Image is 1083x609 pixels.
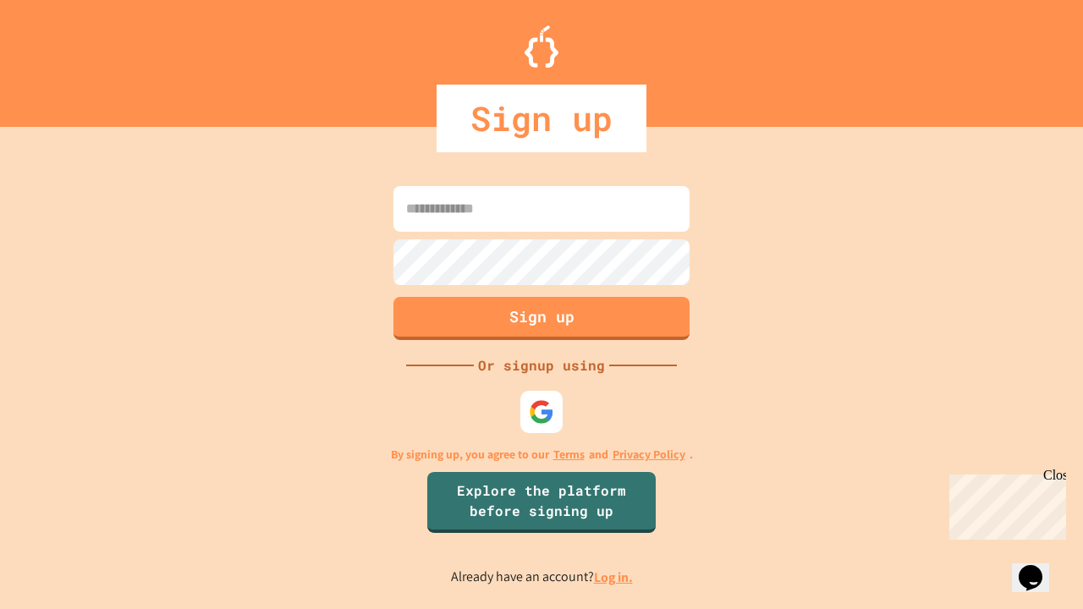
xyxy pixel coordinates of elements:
[393,297,690,340] button: Sign up
[943,468,1066,540] iframe: chat widget
[391,446,693,464] p: By signing up, you agree to our and .
[529,399,554,425] img: google-icon.svg
[451,567,633,588] p: Already have an account?
[437,85,646,152] div: Sign up
[474,355,609,376] div: Or signup using
[1012,541,1066,592] iframe: chat widget
[427,472,656,533] a: Explore the platform before signing up
[525,25,558,68] img: Logo.svg
[7,7,117,107] div: Chat with us now!Close
[553,446,585,464] a: Terms
[594,568,633,586] a: Log in.
[613,446,685,464] a: Privacy Policy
